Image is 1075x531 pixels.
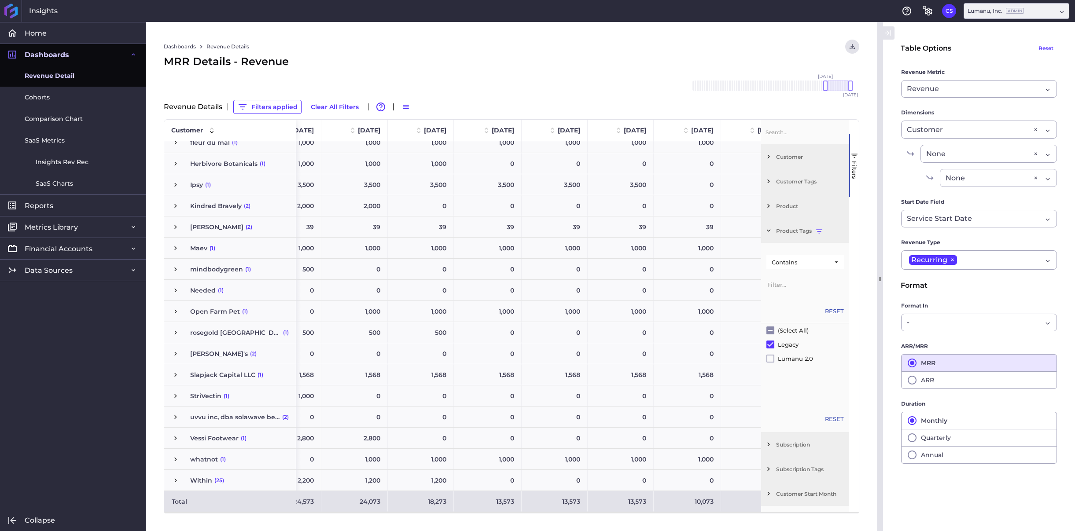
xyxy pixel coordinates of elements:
[588,385,654,406] div: 0
[388,428,454,448] div: 0
[388,343,454,364] div: 0
[721,216,788,237] div: 39
[776,441,846,448] span: Subscription
[825,307,844,316] button: Reset
[588,132,654,153] div: 1,000
[205,175,211,195] span: (1)
[522,195,588,216] div: 0
[761,432,849,457] div: Subscription
[588,343,654,364] div: 0
[901,446,1057,464] button: Annual
[246,217,252,237] span: (2)
[588,259,654,279] div: 0
[901,198,944,206] span: Start Date Field
[901,429,1057,446] button: Quarterly
[57,322,854,343] div: Press SPACE to select this row.
[654,449,721,469] div: 1,000
[25,244,92,253] span: Financial Accounts
[721,406,788,427] div: 0
[57,491,854,512] div: Press SPACE to select this row.
[190,259,243,279] span: mindbodygreen
[721,195,788,216] div: 0
[190,386,221,406] span: StriVectin
[776,154,846,160] span: Customer
[901,280,1057,291] div: Format
[164,259,296,280] div: Press SPACE to select this row.
[654,153,721,174] div: 0
[321,364,388,385] div: 1,568
[522,174,588,195] div: 3,500
[454,470,522,491] div: 0
[654,259,721,279] div: 0
[321,449,388,469] div: 1,000
[388,174,454,195] div: 3,500
[825,415,844,424] button: Reset
[321,153,388,174] div: 1,000
[164,343,296,364] div: Press SPACE to select this row.
[164,322,296,343] div: Press SPACE to select this row.
[454,132,522,153] div: 1,000
[190,344,248,364] span: [PERSON_NAME]'s
[522,428,588,448] div: 0
[454,491,522,512] div: 13,573
[57,301,854,322] div: Press SPACE to select this row.
[321,343,388,364] div: 0
[721,470,788,491] div: 0
[654,216,721,237] div: 39
[454,406,522,427] div: 0
[454,216,522,237] div: 39
[968,7,1024,15] div: Lumanu, Inc.
[25,93,50,102] span: Cohorts
[454,385,522,406] div: 0
[492,126,514,134] span: [DATE]
[901,314,1057,331] div: Dropdown select
[588,449,654,469] div: 1,000
[454,343,522,364] div: 0
[190,322,281,343] span: rosegold [GEOGRAPHIC_DATA]
[241,428,247,448] span: (1)
[388,238,454,258] div: 1,000
[260,154,265,174] span: (1)
[776,491,846,497] span: Customer Start Month
[164,406,296,428] div: Press SPACE to select this row.
[25,29,47,38] span: Home
[522,322,588,343] div: 0
[926,149,946,159] span: None
[250,344,257,364] span: (2)
[761,144,849,506] div: Filter List 7 Filters
[244,196,250,216] span: (2)
[721,301,788,322] div: 1,000
[190,407,280,427] span: uvvu inc, dba solawave beauty
[321,301,388,322] div: 1,000
[190,301,240,322] span: Open Farm Pet
[232,132,238,153] span: (1)
[654,195,721,216] div: 0
[818,74,833,79] span: [DATE]
[282,407,289,427] span: (2)
[522,491,588,512] div: 13,573
[942,4,956,18] button: User Menu
[654,470,721,491] div: 0
[721,280,788,300] div: 0
[901,399,925,408] span: Duration
[588,216,654,237] div: 39
[242,301,248,322] span: (1)
[778,341,799,348] div: Legacy
[454,174,522,195] div: 3,500
[164,385,296,406] div: Press SPACE to select this row.
[588,301,654,322] div: 1,000
[901,121,1057,139] div: Dropdown select
[321,216,388,237] div: 39
[57,364,854,385] div: Press SPACE to select this row.
[388,301,454,322] div: 1,000
[388,153,454,174] div: 1,000
[25,516,55,525] span: Collapse
[164,153,296,174] div: Press SPACE to select this row.
[845,40,859,54] button: User Menu
[190,470,212,491] span: Within
[911,255,947,265] span: Recurring
[233,100,302,114] button: Filters applied
[25,136,65,145] span: SaaS Metrics
[454,259,522,279] div: 0
[25,71,74,81] span: Revenue Detail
